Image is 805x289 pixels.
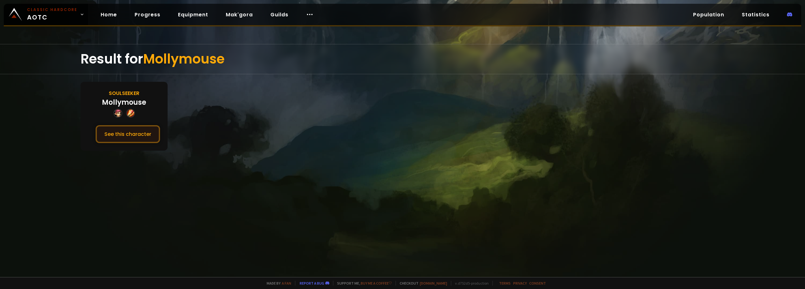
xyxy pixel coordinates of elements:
[80,44,724,74] div: Result for
[130,8,165,21] a: Progress
[396,281,447,286] span: Checkout
[173,8,213,21] a: Equipment
[96,8,122,21] a: Home
[529,281,546,286] a: Consent
[221,8,258,21] a: Mak'gora
[4,4,88,25] a: Classic HardcoreAOTC
[102,97,146,108] div: Mollymouse
[27,7,77,13] small: Classic Hardcore
[265,8,293,21] a: Guilds
[96,125,160,143] button: See this character
[143,50,225,68] span: Mollymouse
[263,281,291,286] span: Made by
[282,281,291,286] a: a fan
[361,281,392,286] a: Buy me a coffee
[333,281,392,286] span: Support me,
[109,89,139,97] div: Soulseeker
[27,7,77,22] span: AOTC
[451,281,489,286] span: v. d752d5 - production
[513,281,527,286] a: Privacy
[420,281,447,286] a: [DOMAIN_NAME]
[499,281,511,286] a: Terms
[300,281,324,286] a: Report a bug
[688,8,729,21] a: Population
[737,8,774,21] a: Statistics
